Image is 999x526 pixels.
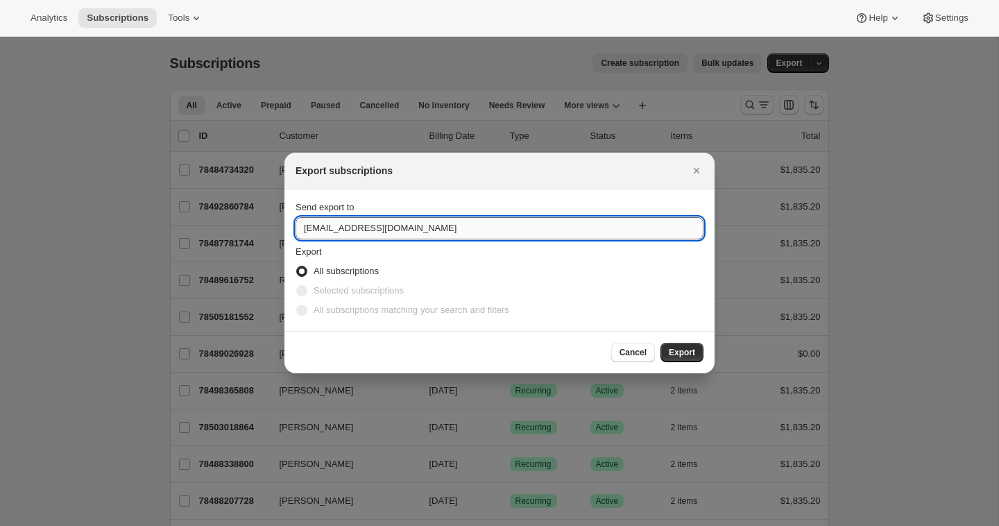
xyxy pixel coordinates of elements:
span: Subscriptions [87,12,148,24]
span: Cancel [620,347,647,358]
span: Send export to [296,202,355,212]
span: Settings [935,12,968,24]
button: Tools [160,8,212,28]
span: Help [869,12,887,24]
button: Settings [913,8,977,28]
button: Export [660,343,703,362]
button: Cancel [611,343,655,362]
button: Subscriptions [78,8,157,28]
button: Analytics [22,8,76,28]
span: All subscriptions [314,266,379,276]
span: Analytics [31,12,67,24]
span: Tools [168,12,189,24]
span: Export [669,347,695,358]
span: Export [296,246,322,257]
button: Help [846,8,910,28]
span: All subscriptions matching your search and filters [314,305,509,315]
h2: Export subscriptions [296,164,393,178]
button: Close [687,161,706,180]
span: Selected subscriptions [314,285,404,296]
